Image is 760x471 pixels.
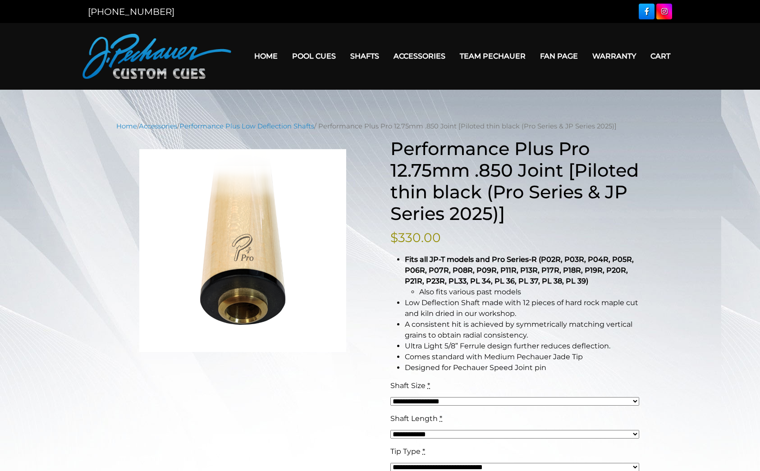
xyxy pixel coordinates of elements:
a: Pool Cues [285,45,343,68]
a: Accessories [386,45,453,68]
a: Warranty [585,45,643,68]
a: Performance Plus Low Deflection Shafts [179,122,314,130]
a: Fan Page [533,45,585,68]
span: Shaft Length [390,414,438,423]
img: camelot-pro.png [116,149,370,352]
nav: Breadcrumb [116,121,644,131]
li: Comes standard with Medium Pechauer Jade Tip [405,352,644,362]
a: Team Pechauer [453,45,533,68]
a: [PHONE_NUMBER] [88,6,174,17]
img: Pechauer Custom Cues [82,34,231,79]
bdi: 330.00 [390,230,441,245]
li: A consistent hit is achieved by symmetrically matching vertical grains to obtain radial consistency. [405,319,644,341]
a: Shafts [343,45,386,68]
a: Cart [643,45,678,68]
span: $ [390,230,398,245]
abbr: required [422,447,425,456]
abbr: required [427,381,430,390]
span: Shaft Size [390,381,426,390]
li: Low Deflection Shaft made with 12 pieces of hard rock maple cut and kiln dried in our workshop. [405,297,644,319]
abbr: required [440,414,442,423]
span: Tip Type [390,447,421,456]
a: Accessories [139,122,177,130]
li: Designed for Pechauer Speed Joint pin [405,362,644,373]
a: Home [116,122,137,130]
li: Ultra Light 5/8” Ferrule design further reduces deflection. [405,341,644,352]
strong: Fits all JP-T models and Pro Series-R (P02R, P03R, P04R, P05R, P06R, P07R, P08R, P09R, P11R, P13R... [405,255,634,285]
li: Also fits various past models [419,287,644,297]
a: Home [247,45,285,68]
h1: Performance Plus Pro 12.75mm .850 Joint [Piloted thin black (Pro Series & JP Series 2025)] [390,138,644,224]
